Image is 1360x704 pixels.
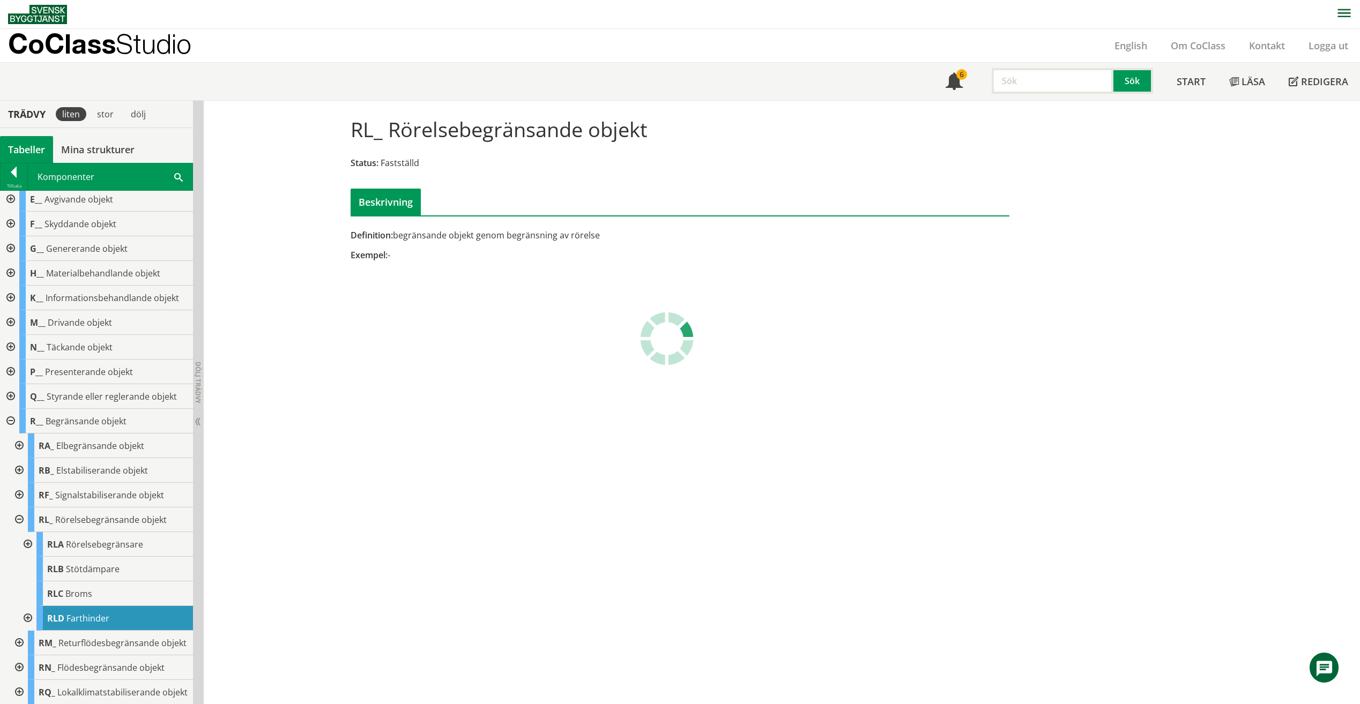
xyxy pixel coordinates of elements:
span: Dölj trädvy [194,362,203,403]
div: dölj [124,107,152,121]
a: Logga ut [1297,39,1360,52]
span: Avgivande objekt [44,193,113,205]
span: Stötdämpare [66,563,120,575]
span: Läsa [1242,75,1265,88]
span: Exempel: [351,249,388,261]
span: Start [1177,75,1206,88]
span: Lokalklimatstabiliserande objekt [57,686,188,698]
span: Materialbehandlande objekt [46,267,160,279]
a: 6 [934,63,975,100]
span: Signalstabiliserande objekt [55,489,164,501]
img: Svensk Byggtjänst [8,5,67,24]
a: Start [1165,63,1217,100]
span: RF_ [39,489,53,501]
span: Studio [116,28,191,59]
a: Läsa [1217,63,1277,100]
span: Informationsbehandlande objekt [46,292,179,304]
span: Q__ [30,391,44,402]
div: begränsande objekt genom begränsning av rörelse [351,229,784,241]
span: Farthinder [66,612,109,624]
span: RA_ [39,440,54,452]
span: RLC [47,588,63,600]
input: Sök [992,68,1113,94]
span: Drivande objekt [48,317,112,328]
span: Genererande objekt [46,243,128,254]
span: M__ [30,317,46,328]
span: Broms [65,588,92,600]
span: Flödesbegränsande objekt [57,662,165,673]
span: Rörelsebegränsande objekt [55,514,167,526]
span: Redigera [1301,75,1348,88]
img: Laddar [640,312,694,365]
div: Komponenter [28,163,192,190]
span: Definition: [351,229,393,241]
span: Skyddande objekt [44,218,116,230]
span: RB_ [39,465,54,476]
span: Elbegränsande objekt [56,440,144,452]
button: Sök [1113,68,1153,94]
span: RM_ [39,637,56,649]
a: Mina strukturer [53,136,143,163]
span: RN_ [39,662,55,673]
span: F__ [30,218,42,230]
span: N__ [30,341,44,353]
span: RLD [47,612,64,624]
span: G__ [30,243,44,254]
a: Redigera [1277,63,1360,100]
span: Täckande objekt [47,341,113,353]
span: Returflödesbegränsande objekt [58,637,187,649]
div: Tillbaka [1,182,27,190]
span: R__ [30,415,43,427]
span: Styrande eller reglerande objekt [47,391,177,402]
span: Begränsande objekt [46,415,127,427]
h1: RL_ Rörelsebegränsande objekt [351,117,648,141]
span: RLA [47,538,64,550]
span: Fastställd [381,157,419,169]
span: Sök i tabellen [174,171,183,182]
span: Notifikationer [946,74,963,91]
span: Status: [351,157,378,169]
span: Rörelsebegränsare [66,538,143,550]
span: RL_ [39,514,53,526]
span: H__ [30,267,44,279]
a: English [1103,39,1159,52]
a: CoClassStudio [8,29,214,62]
div: - [351,249,784,261]
div: Beskrivning [351,189,421,215]
span: P__ [30,366,43,378]
div: 6 [956,69,967,80]
a: Om CoClass [1159,39,1237,52]
div: liten [56,107,86,121]
span: Presenterande objekt [45,366,133,378]
span: RQ_ [39,686,55,698]
span: K__ [30,292,43,304]
div: Trädvy [2,108,51,120]
span: Elstabiliserande objekt [56,465,148,476]
span: E__ [30,193,42,205]
p: CoClass [8,38,191,50]
span: RLB [47,563,64,575]
a: Kontakt [1237,39,1297,52]
div: stor [91,107,120,121]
